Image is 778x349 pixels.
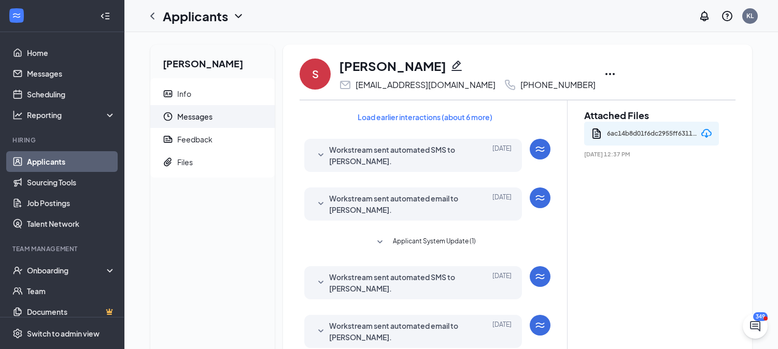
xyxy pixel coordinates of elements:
svg: WorkstreamLogo [534,319,546,331]
svg: SmallChevronDown [374,236,386,249]
a: Talent Network [27,213,116,234]
h1: Applicants [163,7,228,25]
span: [DATE] [492,320,512,343]
h2: [PERSON_NAME] [150,45,275,78]
a: Home [27,42,116,63]
a: Team [27,281,116,301]
span: Workstream sent automated email to [PERSON_NAME]. [329,193,465,215]
div: [PHONE_NUMBER] [520,80,596,90]
svg: UserCheck [12,265,23,275]
span: Messages [177,105,266,128]
a: Job Postings [27,193,116,213]
span: Workstream sent automated SMS to [PERSON_NAME]. [329,144,465,167]
svg: Download [700,127,713,140]
div: Feedback [177,134,213,144]
span: Workstream sent automated SMS to [PERSON_NAME]. [329,271,465,294]
svg: Collapse [100,11,110,21]
div: Reporting [27,110,116,120]
button: Load earlier interactions (about 6 more) [349,109,501,125]
svg: ChevronLeft [146,10,159,22]
h2: Attached Files [584,109,719,122]
div: [EMAIL_ADDRESS][DOMAIN_NAME] [356,80,496,90]
svg: SmallChevronDown [315,198,327,210]
a: DocumentsCrown [27,301,116,322]
div: Hiring [12,136,114,144]
a: Messages [27,63,116,84]
svg: SmallChevronDown [315,325,327,338]
div: Switch to admin view [27,328,100,339]
span: [DATE] [492,271,512,294]
div: S [312,67,319,81]
div: KL [746,11,754,20]
div: 349 [753,312,768,321]
span: [DATE] [492,144,512,167]
div: Onboarding [27,265,107,275]
svg: QuestionInfo [721,10,733,22]
svg: Ellipses [604,68,616,80]
svg: Analysis [12,110,23,120]
svg: Phone [504,79,516,91]
a: ReportFeedback [150,128,275,151]
svg: Clock [163,111,173,122]
span: [DATE] [492,193,512,215]
svg: Notifications [698,10,711,22]
svg: WorkstreamLogo [11,10,22,21]
a: Scheduling [27,84,116,105]
svg: SmallChevronDown [315,149,327,162]
svg: Pencil [450,60,463,72]
svg: SmallChevronDown [315,277,327,289]
span: Workstream sent automated email to [PERSON_NAME]. [329,320,465,343]
svg: Paperclip [163,157,173,167]
svg: Report [163,134,173,144]
svg: Settings [12,328,23,339]
svg: WorkstreamLogo [534,270,546,283]
h1: [PERSON_NAME] [339,57,446,75]
iframe: Intercom live chat [743,314,768,339]
svg: WorkstreamLogo [534,192,546,204]
svg: ContactCard [163,89,173,99]
button: SmallChevronDownApplicant System Update (1) [374,236,476,249]
div: 6ac14b8d01f6dc2955ff63110e727add.pdf [607,126,698,141]
a: ClockMessages [150,105,275,128]
svg: Email [339,79,351,91]
a: Applicants [27,151,116,172]
svg: Document [590,127,603,140]
div: Info [177,89,191,99]
a: ContactCardInfo [150,82,275,105]
div: Files [177,157,193,167]
svg: WorkstreamLogo [534,143,546,155]
span: Applicant System Update (1) [393,236,476,249]
div: Team Management [12,244,114,253]
a: PaperclipFiles [150,151,275,173]
a: Sourcing Tools [27,172,116,193]
span: [DATE] 12:37 PM [584,151,719,157]
svg: ChevronDown [232,10,245,22]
